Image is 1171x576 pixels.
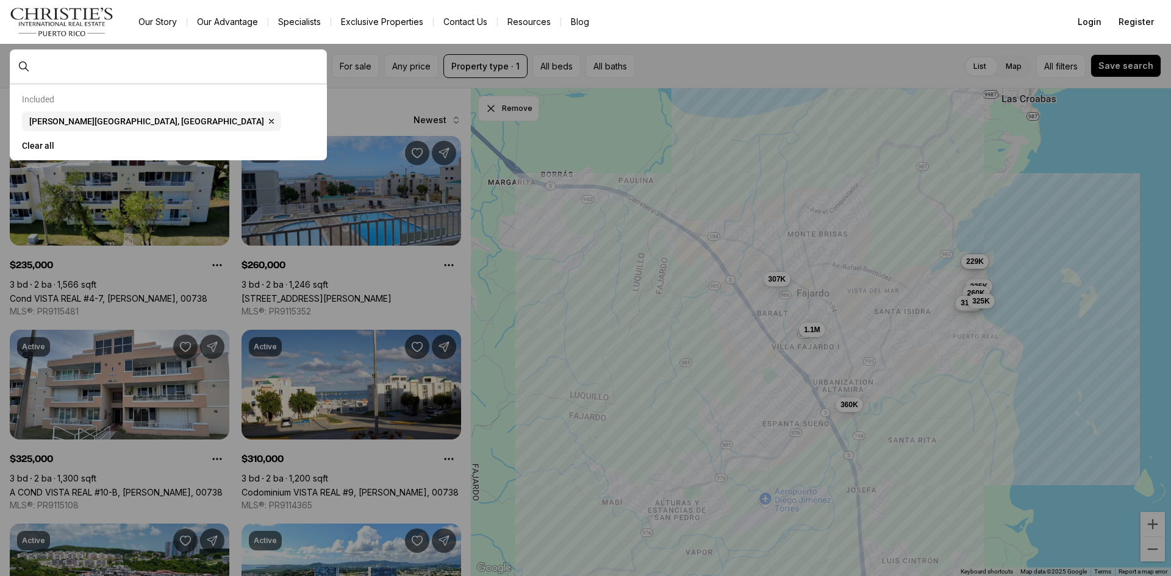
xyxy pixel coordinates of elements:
[1111,10,1161,34] button: Register
[561,13,599,30] a: Blog
[22,94,54,104] p: Included
[22,136,315,155] button: Clear all
[187,13,268,30] a: Our Advantage
[29,116,264,126] span: [PERSON_NAME][GEOGRAPHIC_DATA], [GEOGRAPHIC_DATA]
[1070,10,1109,34] button: Login
[498,13,560,30] a: Resources
[129,13,187,30] a: Our Story
[434,13,497,30] button: Contact Us
[10,7,114,37] img: logo
[331,13,433,30] a: Exclusive Properties
[268,13,331,30] a: Specialists
[1078,17,1101,27] span: Login
[1119,17,1154,27] span: Register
